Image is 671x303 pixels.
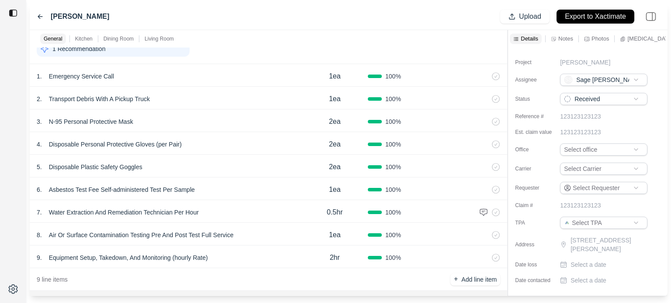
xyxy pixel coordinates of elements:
[385,95,401,103] span: 100 %
[515,277,559,284] label: Date contacted
[104,35,134,42] p: Dining Room
[37,185,42,194] p: 6 .
[330,252,340,263] p: 2hr
[560,201,601,210] p: 123123123123
[327,207,342,218] p: 0.5hr
[515,129,559,136] label: Est. claim value
[479,208,488,217] img: comment
[560,128,601,136] p: 123123123123
[571,260,606,269] p: Select a date
[560,58,610,67] p: [PERSON_NAME]
[557,10,634,24] button: Export to Xactimate
[329,116,341,127] p: 2ea
[37,275,68,284] p: 9 line items
[515,59,559,66] label: Project
[641,7,661,26] img: right-panel.svg
[52,44,105,53] p: 1 Recommendation
[45,138,185,150] p: Disposable Personal Protective Gloves (per Pair)
[45,116,137,128] p: N-95 Personal Protective Mask
[450,273,500,286] button: +Add line item
[37,95,42,103] p: 2 .
[571,276,606,285] p: Select a date
[45,252,211,264] p: Equipment Setup, Takedown, And Monitoring (hourly Rate)
[515,261,559,268] label: Date loss
[558,35,573,42] p: Notes
[329,230,341,240] p: 1ea
[385,253,401,262] span: 100 %
[385,163,401,171] span: 100 %
[329,71,341,82] p: 1ea
[454,274,458,284] p: +
[500,10,550,24] button: Upload
[515,146,559,153] label: Office
[145,35,174,42] p: Living Room
[515,165,559,172] label: Carrier
[515,95,559,102] label: Status
[560,112,601,121] p: 123123123123
[515,76,559,83] label: Assignee
[521,35,538,42] p: Details
[515,219,559,226] label: TPA
[329,184,341,195] p: 1ea
[37,231,42,239] p: 8 .
[571,236,650,253] p: [STREET_ADDRESS][PERSON_NAME]
[591,35,609,42] p: Photos
[75,35,93,42] p: Kitchen
[37,253,42,262] p: 9 .
[45,184,198,196] p: Asbestos Test Fee Self-administered Test Per Sample
[329,162,341,172] p: 2ea
[45,229,237,241] p: Air Or Surface Contamination Testing Pre And Post Test Full Service
[37,208,42,217] p: 7 .
[385,72,401,81] span: 100 %
[515,241,559,248] label: Address
[565,12,626,22] p: Export to Xactimate
[519,12,541,22] p: Upload
[329,139,341,150] p: 2ea
[51,11,109,22] label: [PERSON_NAME]
[329,94,341,104] p: 1ea
[385,185,401,194] span: 100 %
[515,113,559,120] label: Reference #
[45,93,153,105] p: Transport Debris With A Pickup Truck
[385,140,401,149] span: 100 %
[37,117,42,126] p: 3 .
[385,231,401,239] span: 100 %
[37,163,42,171] p: 5 .
[515,184,559,191] label: Requester
[515,202,559,209] label: Claim #
[45,206,202,218] p: Water Extraction And Remediation Technician Per Hour
[45,161,146,173] p: Disposable Plastic Safety Goggles
[45,70,118,82] p: Emergency Service Call
[37,140,42,149] p: 4 .
[9,9,17,17] img: toggle sidebar
[37,72,42,81] p: 1 .
[385,117,401,126] span: 100 %
[461,275,497,284] p: Add line item
[44,35,62,42] p: General
[385,208,401,217] span: 100 %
